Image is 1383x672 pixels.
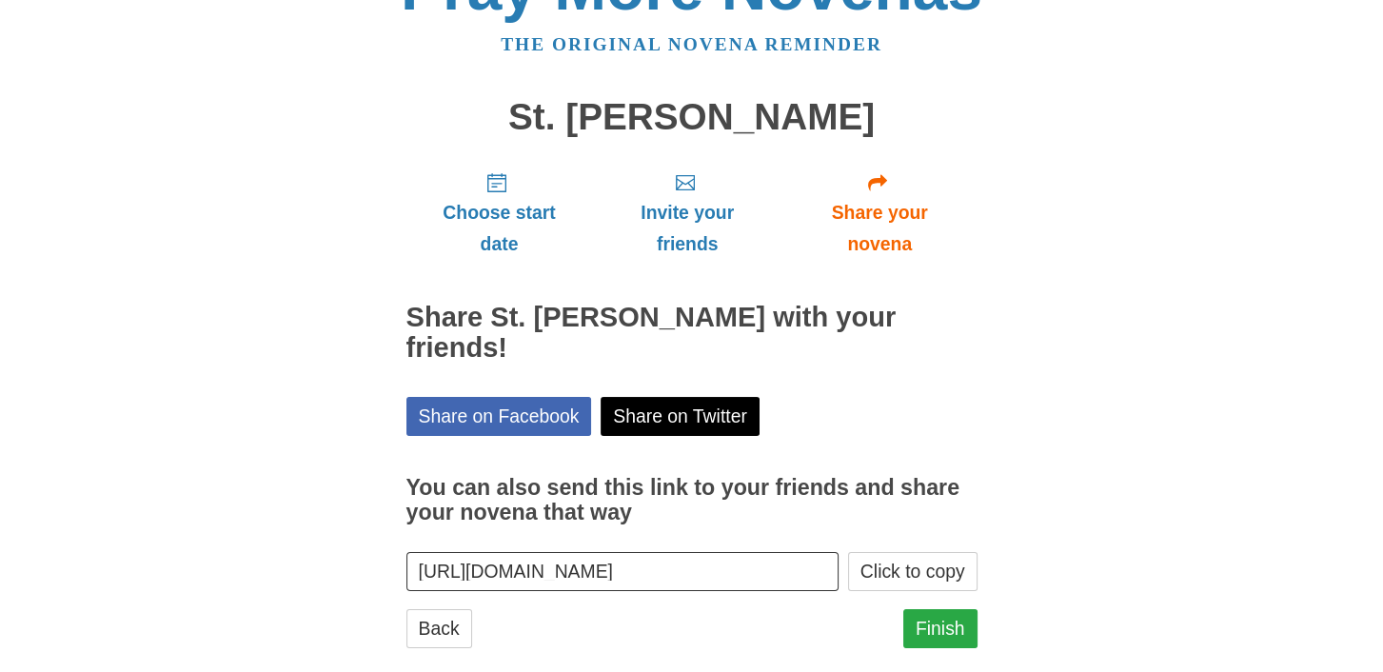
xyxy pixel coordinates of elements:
[601,397,760,436] a: Share on Twitter
[406,609,472,648] a: Back
[903,609,978,648] a: Finish
[406,397,592,436] a: Share on Facebook
[406,303,978,364] h2: Share St. [PERSON_NAME] with your friends!
[782,156,978,269] a: Share your novena
[406,156,593,269] a: Choose start date
[425,197,574,260] span: Choose start date
[501,34,882,54] a: The original novena reminder
[406,97,978,138] h1: St. [PERSON_NAME]
[592,156,781,269] a: Invite your friends
[406,476,978,524] h3: You can also send this link to your friends and share your novena that way
[848,552,978,591] button: Click to copy
[801,197,958,260] span: Share your novena
[611,197,762,260] span: Invite your friends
